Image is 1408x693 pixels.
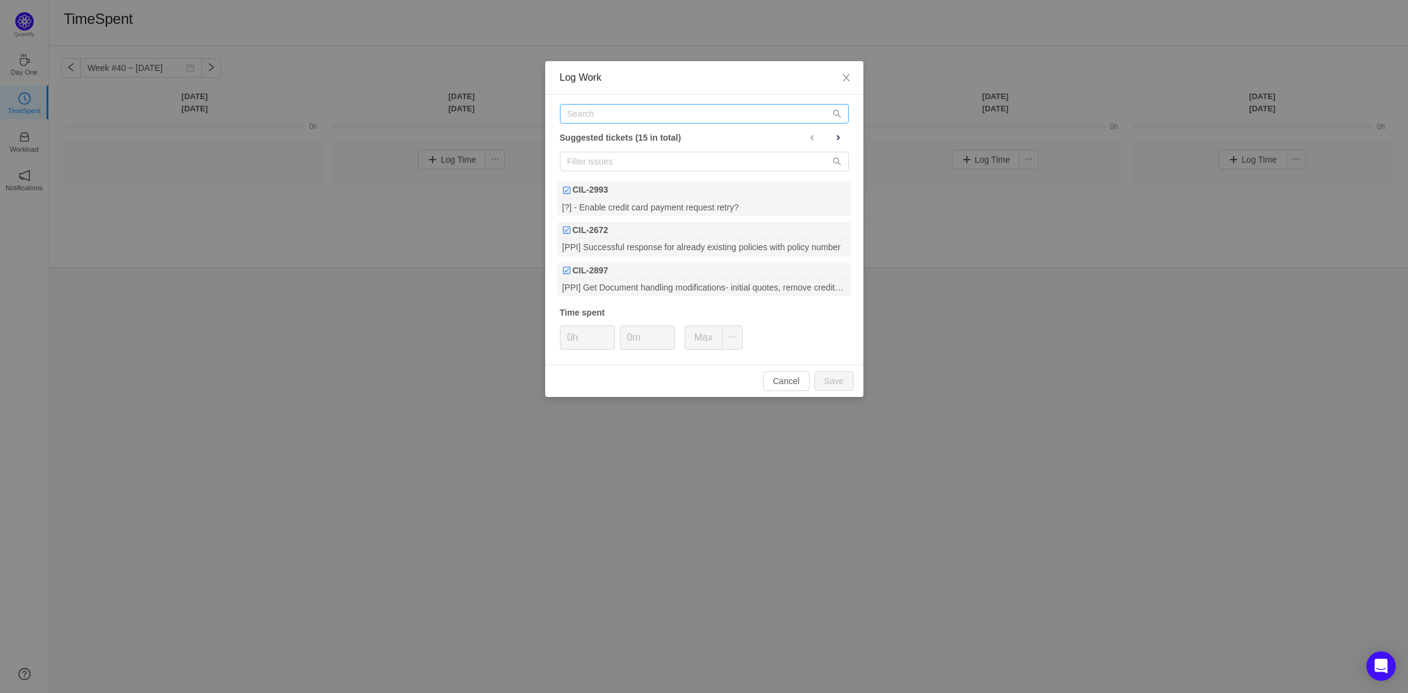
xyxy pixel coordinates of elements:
button: Close [829,61,863,95]
div: Time spent [560,306,849,319]
button: Max [685,325,723,350]
input: Search [560,104,849,124]
b: CIL-2993 [573,183,608,196]
button: Cancel [763,371,810,391]
button: Save [814,371,854,391]
i: icon: search [833,157,841,166]
div: Open Intercom Messenger [1366,651,1396,681]
i: icon: close [841,73,851,83]
img: Task [562,186,571,195]
img: Task [562,226,571,234]
b: CIL-2672 [573,224,608,237]
button: icon: ellipsis [722,325,743,350]
b: CIL-2897 [573,264,608,277]
i: icon: search [833,109,841,118]
img: Task [562,266,571,275]
div: [PPI] Successful response for already existing policies with policy number [557,239,851,256]
div: [?] - Enable credit card payment request retry? [557,199,851,215]
div: Log Work [560,71,849,84]
div: Suggested tickets (15 in total) [560,130,849,146]
input: Filter issues [560,152,849,171]
div: [PPI] Get Document handling modifications- initial quotes, remove creditSum [557,280,851,296]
